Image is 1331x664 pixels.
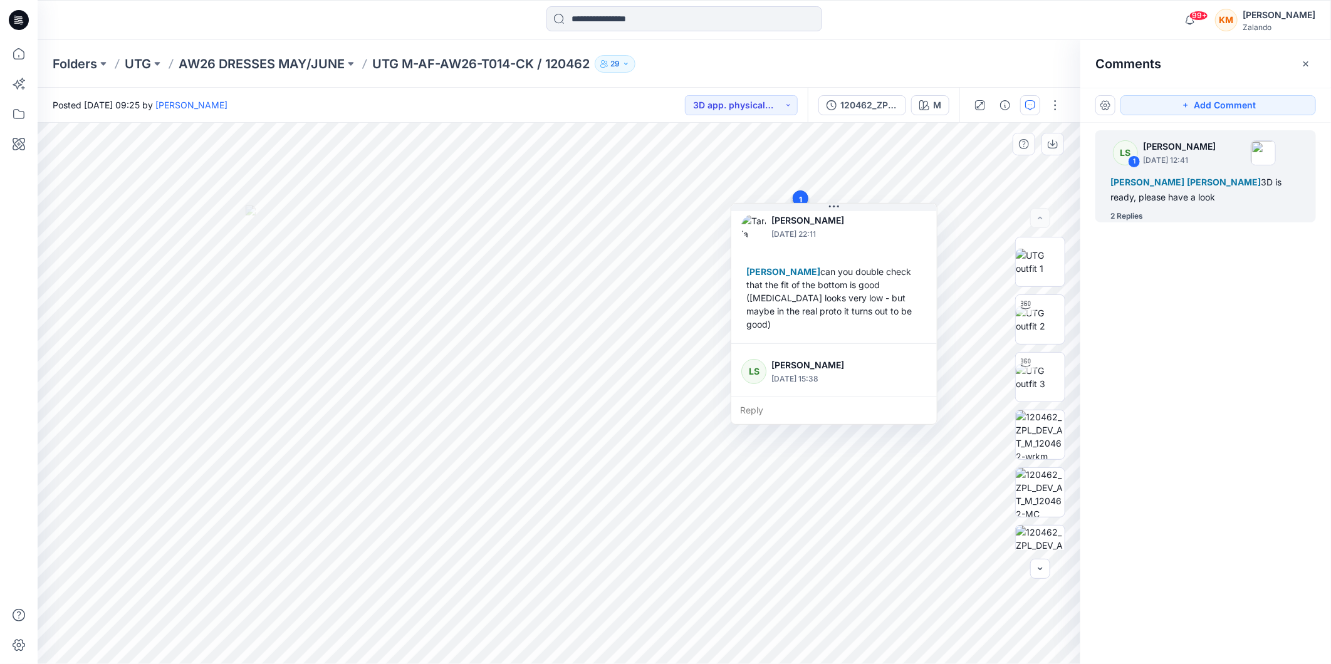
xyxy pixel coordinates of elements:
[933,98,941,112] div: M
[741,214,766,239] img: Tania Baumeister-Hanff
[771,358,874,373] p: [PERSON_NAME]
[1016,526,1065,574] img: 120462_ZPL_DEV_AT_M_120462-patterns
[595,55,635,73] button: 29
[799,194,802,205] span: 1
[731,397,937,424] div: Reply
[1189,11,1208,21] span: 99+
[1120,95,1316,115] button: Add Comment
[741,260,927,336] div: can you double check that the fit of the bottom is good ([MEDICAL_DATA] looks very low - but mayb...
[155,100,227,110] a: [PERSON_NAME]
[771,228,874,241] p: [DATE] 22:11
[771,373,874,385] p: [DATE] 15:38
[995,95,1015,115] button: Details
[1016,468,1065,517] img: 120462_ZPL_DEV_AT_M_120462-MC
[771,213,874,228] p: [PERSON_NAME]
[1110,175,1301,205] div: 3D is ready, please have a look
[1215,9,1238,31] div: KM
[1016,249,1065,275] img: UTG outfit 1
[372,55,590,73] p: UTG M-AF-AW26-T014-CK / 120462
[1110,210,1143,222] div: 2 Replies
[1110,177,1184,187] span: [PERSON_NAME]
[840,98,898,112] div: 120462_ZPL_DEV
[53,55,97,73] a: Folders
[1143,154,1216,167] p: [DATE] 12:41
[911,95,949,115] button: M
[1095,56,1161,71] h2: Comments
[1143,139,1216,154] p: [PERSON_NAME]
[746,266,820,277] span: [PERSON_NAME]
[1016,364,1065,390] img: UTG outfit 3
[1128,155,1140,168] div: 1
[1243,23,1315,32] div: Zalando
[610,57,620,71] p: 29
[125,55,151,73] a: UTG
[53,98,227,112] span: Posted [DATE] 09:25 by
[1187,177,1261,187] span: [PERSON_NAME]
[1113,140,1138,165] div: LS
[179,55,345,73] a: AW26 DRESSES MAY/JUNE
[741,359,766,384] div: LS
[818,95,906,115] button: 120462_ZPL_DEV
[1016,410,1065,459] img: 120462_ZPL_DEV_AT_M_120462-wrkm
[1016,306,1065,333] img: UTG outfit 2
[1243,8,1315,23] div: [PERSON_NAME]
